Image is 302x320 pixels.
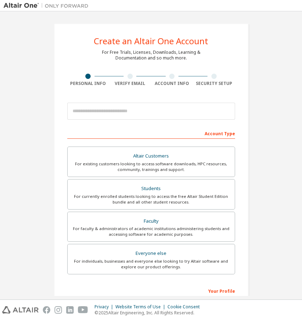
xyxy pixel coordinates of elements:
div: Account Type [67,127,235,139]
div: For faculty & administrators of academic institutions administering students and accessing softwa... [72,226,230,237]
div: For existing customers looking to access software downloads, HPC resources, community, trainings ... [72,161,230,172]
div: Account Info [151,81,193,86]
div: Create an Altair One Account [94,37,208,45]
div: Altair Customers [72,151,230,161]
div: For currently enrolled students looking to access the free Altair Student Edition bundle and all ... [72,194,230,205]
img: Altair One [4,2,92,9]
img: facebook.svg [43,306,50,314]
div: Everyone else [72,248,230,258]
div: Privacy [95,304,115,310]
div: For individuals, businesses and everyone else looking to try Altair software and explore our prod... [72,258,230,270]
div: For Free Trials, Licenses, Downloads, Learning & Documentation and so much more. [102,50,200,61]
img: youtube.svg [78,306,88,314]
div: Website Terms of Use [115,304,167,310]
img: instagram.svg [55,306,62,314]
div: Verify Email [109,81,151,86]
div: Students [72,184,230,194]
p: © 2025 Altair Engineering, Inc. All Rights Reserved. [95,310,204,316]
img: linkedin.svg [66,306,74,314]
div: Your Profile [67,285,235,296]
img: altair_logo.svg [2,306,39,314]
div: Cookie Consent [167,304,204,310]
div: Faculty [72,216,230,226]
div: Personal Info [67,81,109,86]
div: Security Setup [193,81,235,86]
